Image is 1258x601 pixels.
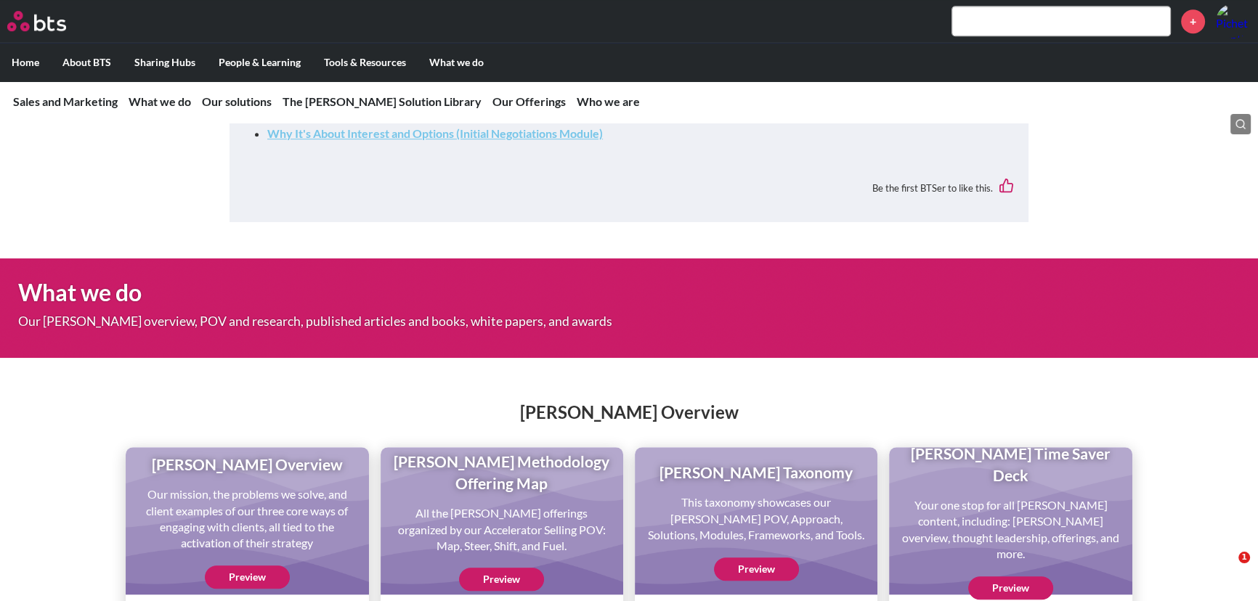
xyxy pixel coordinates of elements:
a: Preview [968,576,1053,600]
a: Sales and Marketing [13,94,118,108]
img: BTS Logo [7,11,66,31]
p: Our mission, the problems we solve, and client examples of our three core ways of engaging with c... [136,486,358,552]
iframe: Intercom live chat [1209,552,1243,586]
a: Preview [459,568,544,591]
a: Preview [205,565,290,589]
div: Be the first BTSer to like this. [244,168,1014,208]
img: Pichet Danthainum [1216,4,1251,38]
a: + [1181,9,1205,33]
a: Who we are [577,94,640,108]
h1: [PERSON_NAME] Overview [136,454,358,475]
a: Go home [7,11,93,31]
a: Our solutions [202,94,272,108]
a: Profile [1216,4,1251,38]
p: Your one stop for all [PERSON_NAME] content, including: [PERSON_NAME] overview, thought leadershi... [899,497,1121,563]
label: About BTS [51,44,123,81]
span: 1 [1238,552,1250,563]
label: Sharing Hubs [123,44,207,81]
h1: [PERSON_NAME] Methodology Offering Map [391,451,613,494]
label: Tools & Resources [312,44,418,81]
label: What we do [418,44,495,81]
a: Our Offerings [492,94,566,108]
h1: [PERSON_NAME] Time Saver Deck [899,443,1121,486]
p: Our [PERSON_NAME] overview, POV and research, published articles and books, white papers, and awards [18,315,702,328]
p: All the [PERSON_NAME] offerings organized by our Accelerator Selling POV: Map, Steer, Shift, and ... [391,505,613,554]
h1: [PERSON_NAME] Taxonomy [645,462,867,483]
label: People & Learning [207,44,312,81]
a: The [PERSON_NAME] Solution Library [283,94,482,108]
a: Why It's About Interest and Options (Initial Negotiations Module) [267,126,603,140]
a: Preview [714,557,799,581]
a: What we do [129,94,191,108]
p: This taxonomy showcases our [PERSON_NAME] POV, Approach, Solutions, Modules, Frameworks, and Tools. [645,494,867,543]
h1: What we do [18,277,873,309]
